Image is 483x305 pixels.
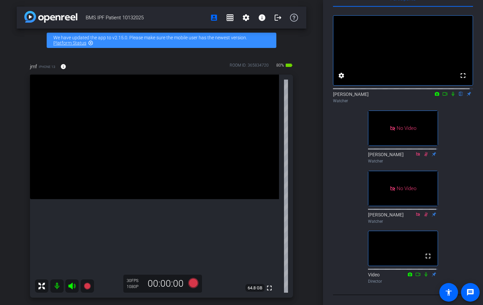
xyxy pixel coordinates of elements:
span: No Video [397,185,416,191]
mat-icon: fullscreen [424,252,432,260]
mat-icon: logout [274,14,282,22]
mat-icon: settings [337,72,345,80]
div: Watcher [368,158,438,164]
div: [PERSON_NAME] [333,91,473,104]
mat-icon: battery_std [285,61,293,69]
span: iPhone 13 [39,64,55,69]
span: FPS [131,278,138,283]
a: Platform Status [53,40,86,46]
span: 80% [275,60,285,71]
div: Video [368,271,438,284]
div: [PERSON_NAME] [368,211,438,224]
mat-icon: accessibility [445,288,453,296]
mat-icon: fullscreen [459,72,467,80]
img: app-logo [24,11,77,23]
div: Watcher [368,218,438,224]
div: ROOM ID: 365834720 [230,62,269,72]
mat-icon: grid_on [226,14,234,22]
div: 30 [127,278,143,283]
mat-icon: info [258,14,266,22]
mat-icon: info [60,64,66,70]
div: Watcher [333,98,473,104]
span: No Video [397,125,416,131]
div: 1080P [127,284,143,289]
mat-icon: account_box [210,14,218,22]
span: 64.8 GB [245,284,265,292]
div: [PERSON_NAME] [368,151,438,164]
mat-icon: fullscreen [265,284,273,292]
mat-icon: flip [457,91,465,97]
div: Director [368,278,438,284]
div: 00:00:00 [143,278,188,289]
span: BMS IPF Patient 10132025 [86,11,206,24]
mat-icon: highlight_off [88,40,93,46]
div: We have updated the app to v2.15.0. Please make sure the mobile user has the newest version. [47,33,276,48]
mat-icon: settings [242,14,250,22]
span: jmf [30,63,37,70]
mat-icon: message [466,288,474,296]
